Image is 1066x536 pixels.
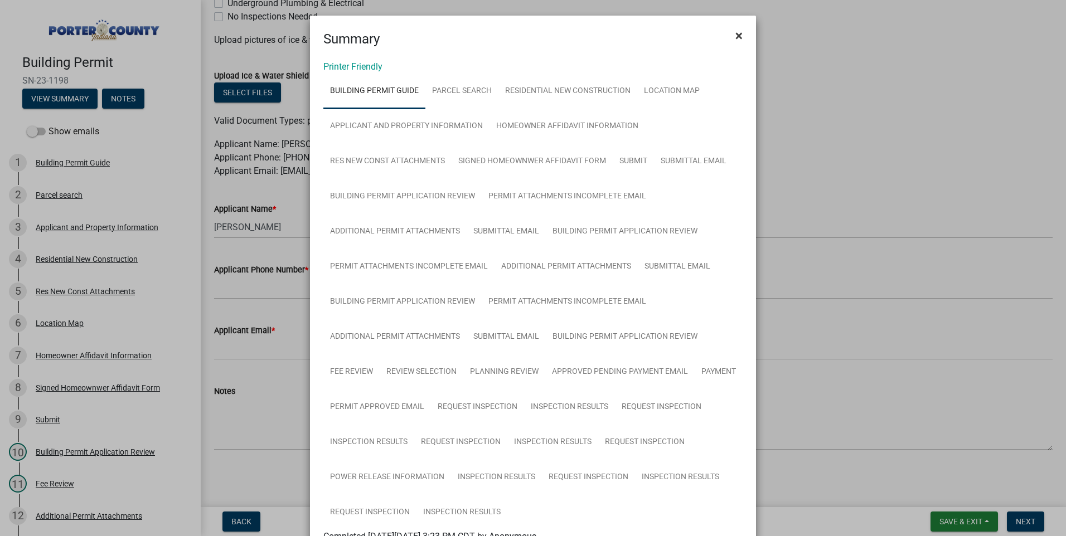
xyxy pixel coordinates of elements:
[507,425,598,460] a: Inspection Results
[635,460,726,495] a: Inspection Results
[323,109,490,144] a: Applicant and Property Information
[323,74,425,109] a: Building Permit Guide
[467,319,546,355] a: Submittal Email
[498,74,637,109] a: Residential New Construction
[323,179,482,215] a: Building Permit Application Review
[735,28,743,43] span: ×
[545,354,695,390] a: Approved Pending Payment Email
[323,144,452,179] a: Res New Const Attachments
[482,179,653,215] a: Permit Attachments Incomplete Email
[323,214,467,250] a: Additional Permit Attachments
[495,249,638,285] a: Additional Permit Attachments
[695,354,743,390] a: Payment
[546,214,704,250] a: Building Permit Application Review
[425,74,498,109] a: Parcel search
[463,354,545,390] a: Planning Review
[380,354,463,390] a: Review Selection
[524,389,615,425] a: Inspection Results
[323,354,380,390] a: Fee Review
[490,109,645,144] a: Homeowner Affidavit Information
[546,319,704,355] a: Building Permit Application Review
[323,425,414,460] a: Inspection Results
[431,389,524,425] a: Request Inspection
[467,214,546,250] a: Submittal Email
[613,144,654,179] a: Submit
[414,425,507,460] a: Request Inspection
[542,460,635,495] a: Request Inspection
[323,460,451,495] a: Power Release Information
[323,249,495,285] a: Permit Attachments Incomplete Email
[323,61,382,72] a: Printer Friendly
[615,389,708,425] a: Request Inspection
[482,284,653,320] a: Permit Attachments Incomplete Email
[323,284,482,320] a: Building Permit Application Review
[654,144,733,179] a: Submittal Email
[452,144,613,179] a: Signed Homeownwer Affidavit Form
[637,74,706,109] a: Location Map
[323,389,431,425] a: Permit Approved Email
[323,29,380,49] h4: Summary
[638,249,717,285] a: Submittal Email
[726,20,752,51] button: Close
[451,460,542,495] a: Inspection Results
[598,425,691,460] a: Request Inspection
[323,495,416,530] a: Request Inspection
[323,319,467,355] a: Additional Permit Attachments
[416,495,507,530] a: Inspection Results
